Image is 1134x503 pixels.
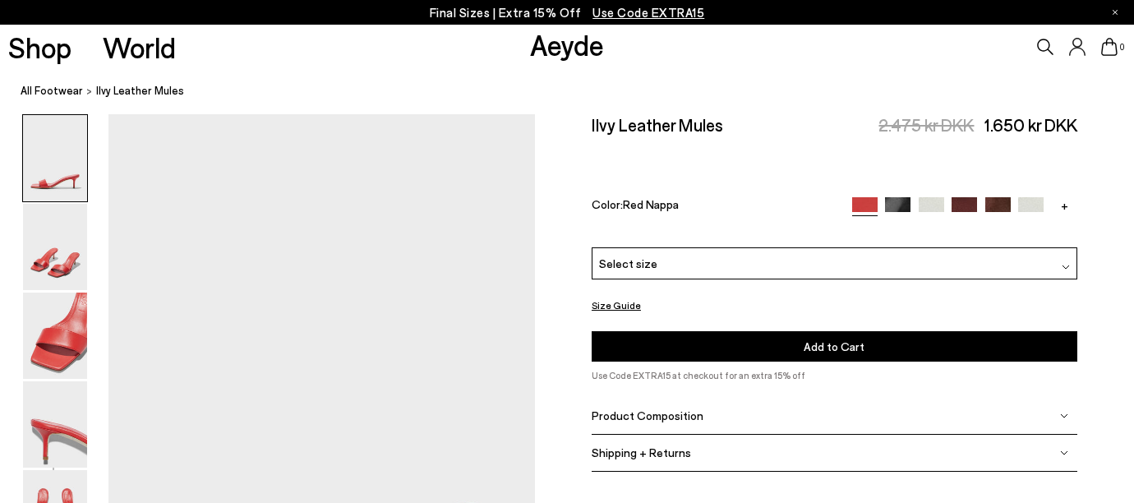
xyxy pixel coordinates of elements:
[984,114,1077,135] span: 1.650 kr DKK
[530,27,604,62] a: Aeyde
[23,381,87,468] img: Ilvy Leather Mules - Image 4
[23,115,87,201] img: Ilvy Leather Mules - Image 1
[8,33,71,62] a: Shop
[1101,38,1118,56] a: 0
[23,204,87,290] img: Ilvy Leather Mules - Image 2
[1052,197,1077,212] a: +
[623,197,679,211] span: Red Nappa
[592,295,641,316] button: Size Guide
[592,408,703,422] span: Product Composition
[592,5,704,20] span: Navigate to /collections/ss25-final-sizes
[1062,263,1070,271] img: svg%3E
[1060,412,1068,420] img: svg%3E
[103,33,176,62] a: World
[96,82,184,99] span: Ilvy Leather Mules
[430,2,705,23] p: Final Sizes | Extra 15% Off
[21,82,83,99] a: All Footwear
[1060,449,1068,457] img: svg%3E
[592,114,723,135] h2: Ilvy Leather Mules
[804,339,864,353] span: Add to Cart
[1118,43,1126,52] span: 0
[592,445,691,459] span: Shipping + Returns
[599,255,657,272] span: Select size
[592,368,1077,383] p: Use Code EXTRA15 at checkout for an extra 15% off
[23,293,87,379] img: Ilvy Leather Mules - Image 3
[878,114,974,135] span: 2.475 kr DKK
[592,197,837,216] div: Color:
[21,69,1134,114] nav: breadcrumb
[592,331,1077,362] button: Add to Cart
